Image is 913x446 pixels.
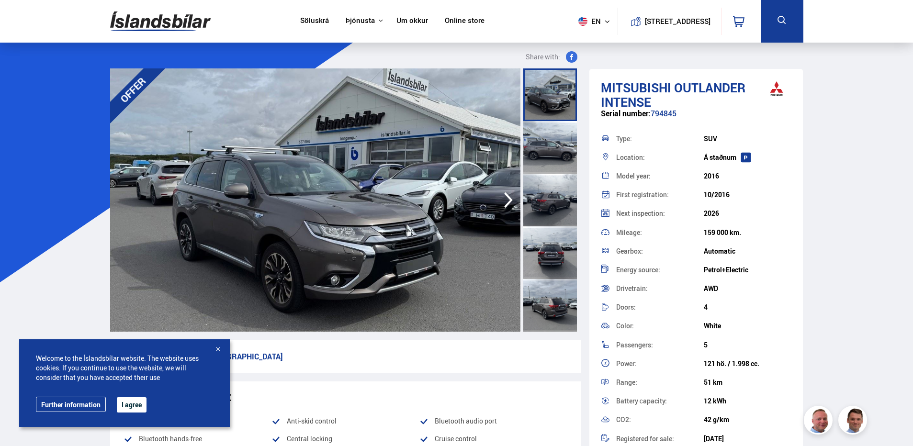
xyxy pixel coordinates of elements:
span: Share with: [526,51,560,63]
img: 3346954.jpeg [110,68,520,332]
a: [STREET_ADDRESS] [623,8,716,35]
span: Serial number: [601,108,651,119]
div: OFFER [97,54,169,126]
a: Um okkur [396,16,428,26]
button: Þjónusta [346,16,375,25]
div: 4 [704,303,791,311]
div: Battery сapacity: [616,398,704,404]
div: Automatic [704,247,791,255]
div: 12 kWh [704,397,791,405]
div: Gearbox: [616,248,704,255]
p: Með [PERSON_NAME] [DEMOGRAPHIC_DATA] [110,340,581,373]
li: Bluetooth audio port [419,415,567,427]
a: Further information [36,397,106,412]
div: 2026 [704,210,791,217]
div: Model year: [616,173,704,179]
img: svg+xml;base64,PHN2ZyB4bWxucz0iaHR0cDovL3d3dy53My5vcmcvMjAwMC9zdmciIHdpZHRoPSI1MTIiIGhlaWdodD0iNT... [578,17,587,26]
div: 5 [704,341,791,349]
span: en [575,17,598,26]
div: Range: [616,379,704,386]
a: Söluskrá [300,16,329,26]
div: First registration: [616,191,704,198]
div: [DATE] [704,435,791,443]
div: Color: [616,323,704,329]
div: Drivetrain: [616,285,704,292]
li: Bluetooth hands-free [124,433,271,445]
li: Anti-skid control [271,415,419,427]
div: 42 g/km [704,416,791,424]
div: SUV [704,135,791,143]
div: 10/2016 [704,191,791,199]
img: brand logo [757,74,796,103]
div: 159 000 km. [704,229,791,236]
div: Mileage: [616,229,704,236]
div: Energy source: [616,267,704,273]
div: 51 km [704,379,791,386]
button: Share with: [522,51,581,63]
div: CO2: [616,416,704,423]
span: Outlander INTENSE [601,79,745,111]
span: Mitsubishi [601,79,671,96]
div: 121 hö. / 1.998 cc. [704,360,791,368]
div: Registered for sale: [616,435,704,442]
div: Petrol+Electric [704,266,791,274]
li: Cruise control [419,433,567,445]
div: Next inspection: [616,210,704,217]
div: White [704,322,791,330]
img: G0Ugv5HjCgRt.svg [110,6,211,37]
div: AWD [704,285,791,292]
button: [STREET_ADDRESS] [649,17,707,25]
button: en [575,7,618,35]
div: 2016 [704,172,791,180]
span: Welcome to the Íslandsbílar website. The website uses cookies. If you continue to use the website... [36,354,213,382]
div: Á staðnum [704,154,791,161]
img: siFngHWaQ9KaOqBr.png [805,407,834,436]
li: Central locking [271,433,419,445]
div: Power: [616,360,704,367]
a: Online store [445,16,485,26]
div: 794845 [601,109,792,128]
div: Popular equipment [124,389,568,403]
div: Passengers: [616,342,704,348]
div: Type: [616,135,704,142]
button: I agree [117,397,147,413]
div: Location: [616,154,704,161]
img: FbJEzSuNWCJXmdc-.webp [840,407,868,436]
div: Doors: [616,304,704,311]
